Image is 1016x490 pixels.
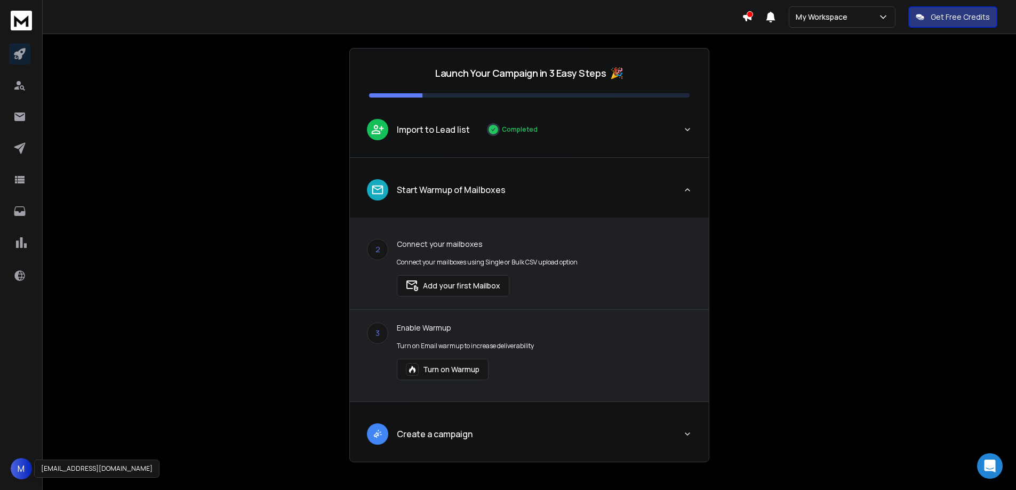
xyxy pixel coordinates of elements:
div: 3 [367,323,388,344]
button: leadCreate a campaign [350,415,709,462]
img: lead [371,123,385,136]
div: Open Intercom Messenger [977,453,1003,479]
p: Connect your mailboxes using Single or Bulk CSV upload option [397,258,578,267]
button: M [11,458,32,479]
p: My Workspace [796,12,852,22]
button: Add your first Mailbox [397,275,509,296]
p: Launch Your Campaign in 3 Easy Steps [435,66,606,81]
p: Start Warmup of Mailboxes [397,183,506,196]
span: 🎉 [610,66,623,81]
img: lead [371,183,385,197]
p: Completed [502,125,538,134]
div: 2 [367,239,388,260]
p: Import to Lead list [397,123,470,136]
img: logo [11,11,32,30]
p: Create a campaign [397,428,473,440]
p: Get Free Credits [931,12,990,22]
p: Enable Warmup [397,323,534,333]
button: leadStart Warmup of Mailboxes [350,171,709,218]
button: Turn on Warmup [397,359,489,380]
p: Turn on Email warmup to increase deliverability [397,342,534,350]
img: lead [371,427,385,440]
div: [EMAIL_ADDRESS][DOMAIN_NAME] [34,460,159,478]
button: Get Free Credits [908,6,997,28]
button: leadImport to Lead listCompleted [350,110,709,157]
p: Connect your mailboxes [397,239,578,250]
div: leadStart Warmup of Mailboxes [350,218,709,401]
